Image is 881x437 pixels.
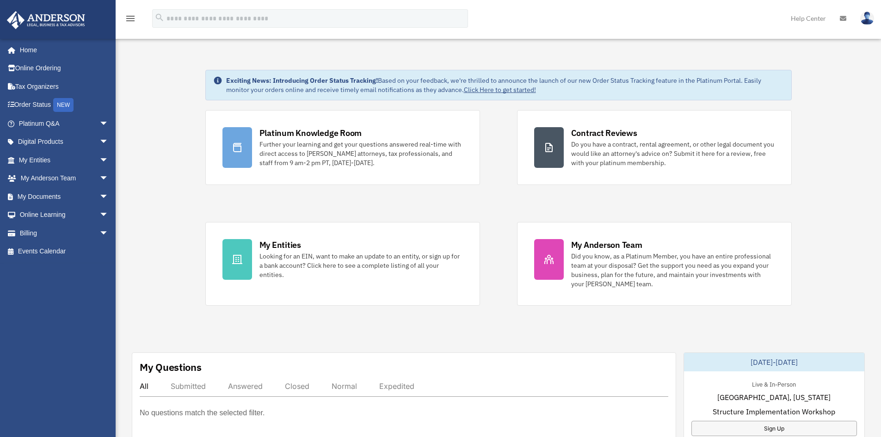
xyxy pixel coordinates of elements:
a: Billingarrow_drop_down [6,224,123,242]
div: Based on your feedback, we're thrilled to announce the launch of our new Order Status Tracking fe... [226,76,784,94]
a: Tax Organizers [6,77,123,96]
a: My Entities Looking for an EIN, want to make an update to an entity, or sign up for a bank accoun... [205,222,480,306]
div: My Entities [259,239,301,251]
a: Digital Productsarrow_drop_down [6,133,123,151]
div: [DATE]-[DATE] [684,353,864,371]
a: My Anderson Teamarrow_drop_down [6,169,123,188]
i: search [154,12,165,23]
div: All [140,382,148,391]
span: arrow_drop_down [99,169,118,188]
div: Did you know, as a Platinum Member, you have an entire professional team at your disposal? Get th... [571,252,775,289]
div: Submitted [171,382,206,391]
img: Anderson Advisors Platinum Portal [4,11,88,29]
div: My Questions [140,360,202,374]
div: Looking for an EIN, want to make an update to an entity, or sign up for a bank account? Click her... [259,252,463,279]
a: Click Here to get started! [464,86,536,94]
span: arrow_drop_down [99,224,118,243]
div: NEW [53,98,74,112]
span: arrow_drop_down [99,133,118,152]
span: arrow_drop_down [99,206,118,225]
span: arrow_drop_down [99,151,118,170]
img: User Pic [860,12,874,25]
a: Order StatusNEW [6,96,123,115]
div: Platinum Knowledge Room [259,127,362,139]
div: Answered [228,382,263,391]
a: Home [6,41,118,59]
a: Sign Up [691,421,857,436]
span: Structure Implementation Workshop [713,406,835,417]
a: My Anderson Team Did you know, as a Platinum Member, you have an entire professional team at your... [517,222,792,306]
i: menu [125,13,136,24]
div: My Anderson Team [571,239,642,251]
span: [GEOGRAPHIC_DATA], [US_STATE] [717,392,831,403]
a: Events Calendar [6,242,123,261]
strong: Exciting News: Introducing Order Status Tracking! [226,76,378,85]
a: Online Ordering [6,59,123,78]
div: Contract Reviews [571,127,637,139]
a: My Entitiesarrow_drop_down [6,151,123,169]
a: Platinum Knowledge Room Further your learning and get your questions answered real-time with dire... [205,110,480,185]
a: Online Learningarrow_drop_down [6,206,123,224]
a: Platinum Q&Aarrow_drop_down [6,114,123,133]
p: No questions match the selected filter. [140,406,265,419]
span: arrow_drop_down [99,187,118,206]
div: Expedited [379,382,414,391]
div: Live & In-Person [745,379,803,388]
a: My Documentsarrow_drop_down [6,187,123,206]
div: Normal [332,382,357,391]
div: Further your learning and get your questions answered real-time with direct access to [PERSON_NAM... [259,140,463,167]
a: menu [125,16,136,24]
span: arrow_drop_down [99,114,118,133]
a: Contract Reviews Do you have a contract, rental agreement, or other legal document you would like... [517,110,792,185]
div: Do you have a contract, rental agreement, or other legal document you would like an attorney's ad... [571,140,775,167]
div: Closed [285,382,309,391]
